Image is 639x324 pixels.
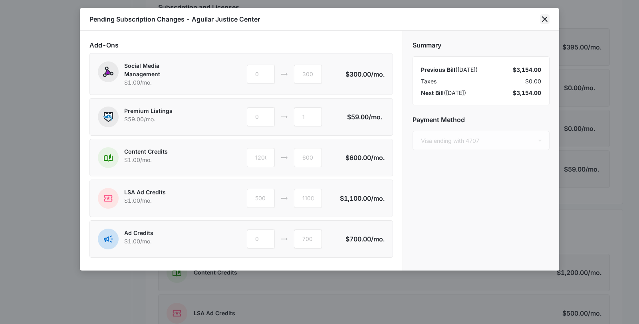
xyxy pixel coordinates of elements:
[124,107,173,115] p: Premium Listings
[124,147,168,156] p: Content Credits
[371,194,385,203] span: /mo.
[89,40,393,50] h2: Add-Ons
[421,65,478,74] div: ( [DATE] )
[124,115,173,123] p: $59.00 /mo.
[513,65,541,74] div: $3,154.00
[369,112,382,122] span: /mo.
[421,89,444,96] span: Next Bill
[345,153,385,162] div: $600.00
[413,115,550,124] h2: Payment Method
[124,61,194,78] p: Social Media Management
[124,78,194,87] p: $1.00 /mo.
[124,196,166,205] p: $1.00 /mo.
[421,89,466,97] div: ( [DATE] )
[89,14,260,24] h1: Pending Subscription Changes - Aguilar Justice Center
[124,156,168,164] p: $1.00 /mo.
[421,77,437,85] span: Taxes
[513,89,541,97] div: $3,154.00
[124,237,153,245] p: $1.00 /mo.
[371,69,385,79] span: /mo.
[413,40,550,50] h2: Summary
[525,77,541,85] span: $0.00
[347,112,385,122] div: $59.00
[371,234,385,244] span: /mo.
[345,69,385,79] div: $300.00
[371,153,385,162] span: /mo.
[340,194,385,203] div: $1,100.00
[124,188,166,196] p: LSA Ad Credits
[345,234,385,244] div: $700.00
[124,229,153,237] p: Ad Credits
[540,14,550,24] button: close
[421,66,455,73] span: Previous Bill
